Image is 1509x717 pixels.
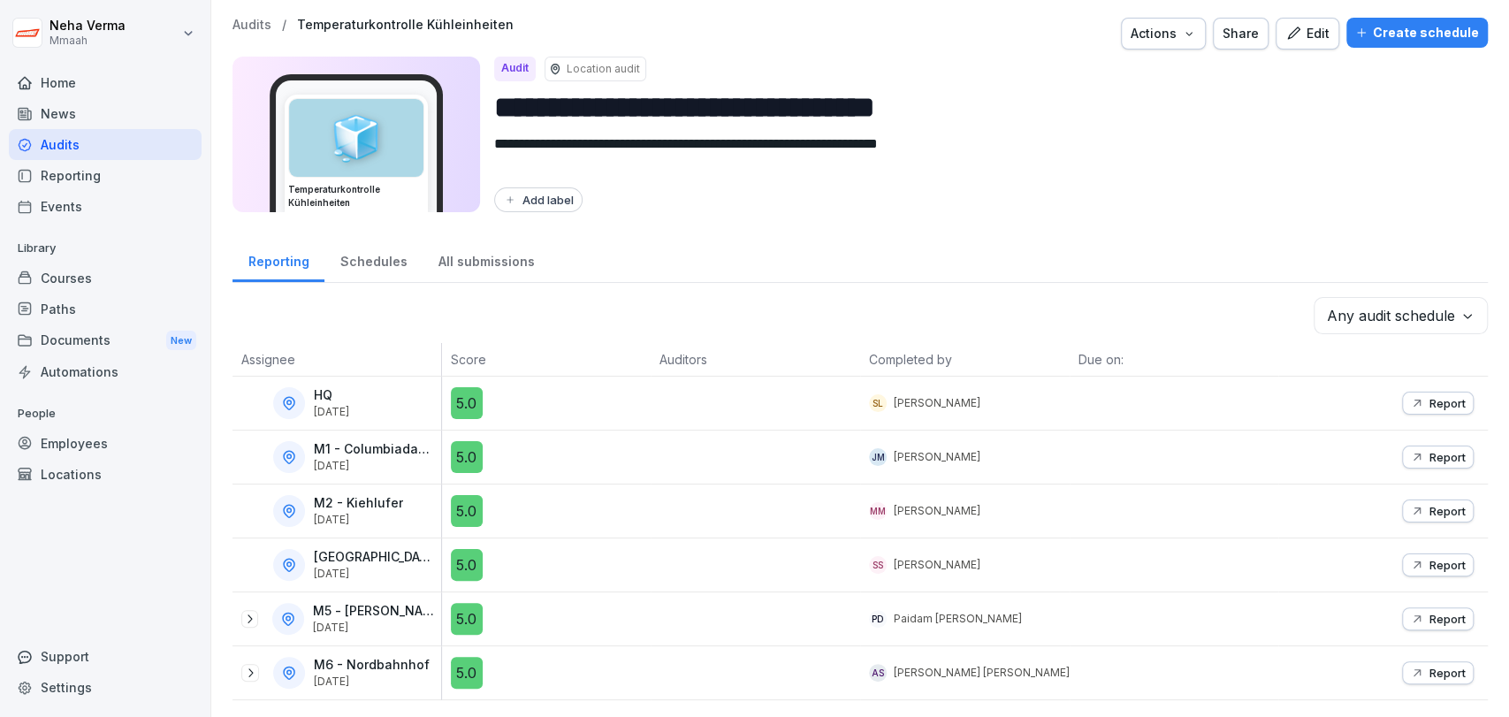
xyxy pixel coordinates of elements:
[232,237,324,282] a: Reporting
[503,193,574,207] div: Add label
[324,237,423,282] a: Schedules
[894,557,980,573] p: [PERSON_NAME]
[451,495,483,527] div: 5.0
[9,129,202,160] a: Audits
[451,603,483,635] div: 5.0
[894,665,1070,681] p: [PERSON_NAME] [PERSON_NAME]
[9,67,202,98] a: Home
[314,550,438,565] p: [GEOGRAPHIC_DATA]
[1402,553,1474,576] button: Report
[1355,23,1479,42] div: Create schedule
[651,343,860,377] th: Auditors
[894,503,980,519] p: [PERSON_NAME]
[869,350,1061,369] p: Completed by
[1429,504,1466,518] p: Report
[494,57,536,81] div: Audit
[1213,18,1269,50] button: Share
[1131,24,1196,43] div: Actions
[894,611,1022,627] p: Paidam [PERSON_NAME]
[869,448,887,466] div: JM
[9,191,202,222] a: Events
[9,234,202,263] p: Library
[314,658,430,673] p: M6 - Nordbahnhof
[451,549,483,581] div: 5.0
[1276,18,1339,50] button: Edit
[314,442,438,457] p: M1 - Columbiadamm
[894,449,980,465] p: [PERSON_NAME]
[494,187,583,212] button: Add label
[9,356,202,387] a: Automations
[1223,24,1259,43] div: Share
[1402,661,1474,684] button: Report
[1402,607,1474,630] button: Report
[1402,500,1474,522] button: Report
[1429,396,1466,410] p: Report
[241,350,432,369] p: Assignee
[9,459,202,490] a: Locations
[869,610,887,628] div: PD
[9,324,202,357] div: Documents
[451,387,483,419] div: 5.0
[869,502,887,520] div: MM
[1402,446,1474,469] button: Report
[288,183,424,210] h3: Temperaturkontrolle Kühleinheiten
[314,460,438,472] p: [DATE]
[9,294,202,324] a: Paths
[314,568,438,580] p: [DATE]
[894,395,980,411] p: [PERSON_NAME]
[1346,18,1488,48] button: Create schedule
[451,350,643,369] p: Score
[1429,666,1466,680] p: Report
[9,324,202,357] a: DocumentsNew
[567,61,640,77] p: Location audit
[9,400,202,428] p: People
[314,388,349,403] p: HQ
[289,99,423,177] div: 🧊
[1429,558,1466,572] p: Report
[313,622,438,634] p: [DATE]
[9,428,202,459] a: Employees
[314,675,430,688] p: [DATE]
[9,98,202,129] a: News
[1402,392,1474,415] button: Report
[9,672,202,703] a: Settings
[1429,612,1466,626] p: Report
[869,394,887,412] div: SL
[869,664,887,682] div: AS
[50,19,126,34] p: Neha Verma
[1070,343,1279,377] th: Due on:
[313,604,438,619] p: M5 - [PERSON_NAME]
[232,18,271,33] a: Audits
[9,641,202,672] div: Support
[451,657,483,689] div: 5.0
[166,331,196,351] div: New
[1429,450,1466,464] p: Report
[9,160,202,191] a: Reporting
[314,514,403,526] p: [DATE]
[50,34,126,47] p: Mmaah
[1121,18,1206,50] button: Actions
[451,441,483,473] div: 5.0
[9,263,202,294] div: Courses
[423,237,550,282] a: All submissions
[282,18,286,33] p: /
[314,496,403,511] p: M2 - Kiehlufer
[314,406,349,418] p: [DATE]
[297,18,514,33] a: Temperaturkontrolle Kühleinheiten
